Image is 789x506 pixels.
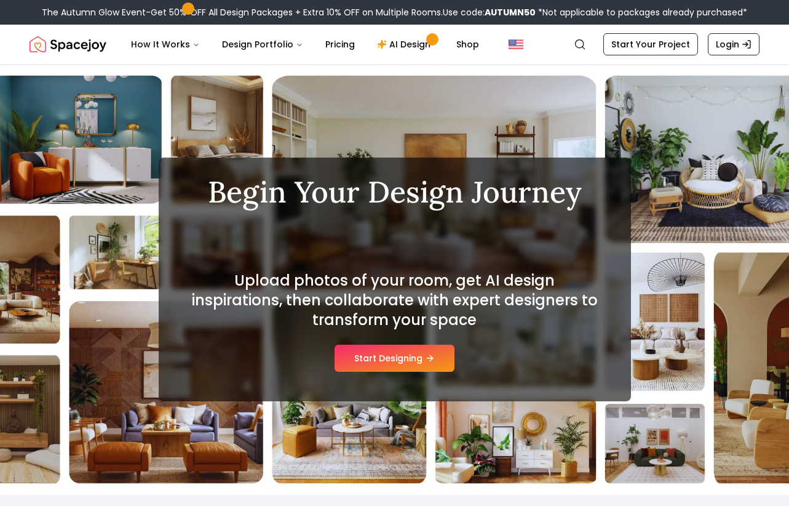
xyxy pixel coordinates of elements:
[335,345,454,372] button: Start Designing
[188,271,601,330] h2: Upload photos of your room, get AI design inspirations, then collaborate with expert designers to...
[446,32,489,57] a: Shop
[30,32,106,57] a: Spacejoy
[121,32,210,57] button: How It Works
[121,32,489,57] nav: Main
[315,32,365,57] a: Pricing
[485,6,536,18] b: AUTUMN50
[509,37,523,52] img: United States
[708,33,759,55] a: Login
[443,6,536,18] span: Use code:
[212,32,313,57] button: Design Portfolio
[42,6,747,18] div: The Autumn Glow Event-Get 50% OFF All Design Packages + Extra 10% OFF on Multiple Rooms.
[603,33,698,55] a: Start Your Project
[30,32,106,57] img: Spacejoy Logo
[30,25,759,64] nav: Global
[367,32,444,57] a: AI Design
[188,177,601,207] h1: Begin Your Design Journey
[536,6,747,18] span: *Not applicable to packages already purchased*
